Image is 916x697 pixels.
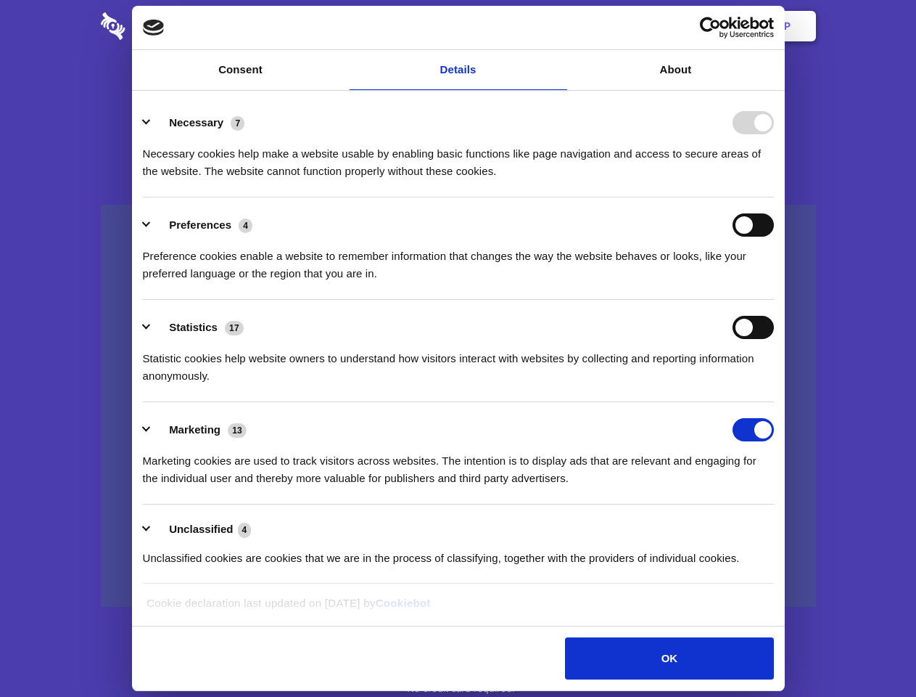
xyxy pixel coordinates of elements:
a: Cookiebot [376,597,431,609]
h1: Eliminate Slack Data Loss. [101,65,816,118]
img: logo-wordmark-white-trans-d4663122ce5f474addd5e946df7df03e33cb6a1c49d2221995e7729f52c070b2.svg [101,12,225,40]
img: logo [143,20,165,36]
a: Consent [132,50,350,90]
button: OK [565,637,773,680]
button: Necessary (7) [143,111,254,134]
a: Wistia video thumbnail [101,205,816,608]
span: 13 [228,423,247,438]
a: About [567,50,785,90]
button: Marketing (13) [143,418,256,441]
iframe: Drift Widget Chat Controller [843,624,899,680]
div: Cookie declaration last updated on [DATE] by [136,595,780,623]
a: Usercentrics Cookiebot - opens in a new window [647,17,774,38]
a: Contact [588,4,655,49]
span: 4 [238,523,252,537]
div: Marketing cookies are used to track visitors across websites. The intention is to display ads tha... [143,441,774,487]
div: Unclassified cookies are cookies that we are in the process of classifying, together with the pro... [143,539,774,567]
a: Pricing [426,4,489,49]
div: Preference cookies enable a website to remember information that changes the way the website beha... [143,237,774,282]
span: 4 [239,219,252,233]
div: Statistic cookies help website owners to understand how visitors interact with websites by collec... [143,339,774,385]
span: 7 [231,116,244,131]
button: Statistics (17) [143,316,253,339]
label: Marketing [169,423,220,436]
h4: Auto-redaction of sensitive data, encrypted data sharing and self-destructing private chats. Shar... [101,132,816,180]
button: Preferences (4) [143,213,262,237]
span: 17 [225,321,244,335]
button: Unclassified (4) [143,521,260,539]
label: Necessary [169,116,223,129]
label: Statistics [169,321,218,333]
div: Necessary cookies help make a website usable by enabling basic functions like page navigation and... [143,134,774,180]
a: Login [658,4,721,49]
a: Details [350,50,567,90]
label: Preferences [169,219,231,231]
